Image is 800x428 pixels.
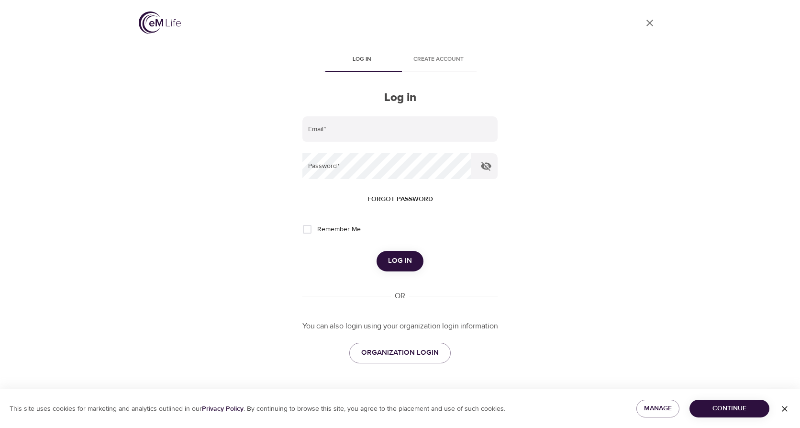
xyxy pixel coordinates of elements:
[644,403,672,415] span: Manage
[638,11,661,34] a: close
[349,343,451,363] a: ORGANIZATION LOGIN
[697,403,762,415] span: Continue
[317,225,361,235] span: Remember Me
[361,347,439,359] span: ORGANIZATION LOGIN
[302,91,498,105] h2: Log in
[391,291,409,302] div: OR
[202,405,244,413] a: Privacy Policy
[388,255,412,267] span: Log in
[329,55,394,65] span: Log in
[364,191,437,208] button: Forgot password
[139,11,181,34] img: logo
[406,55,471,65] span: Create account
[377,251,423,271] button: Log in
[302,49,498,72] div: disabled tabs example
[302,321,498,332] p: You can also login using your organization login information
[367,193,433,205] span: Forgot password
[636,400,679,417] button: Manage
[689,400,769,417] button: Continue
